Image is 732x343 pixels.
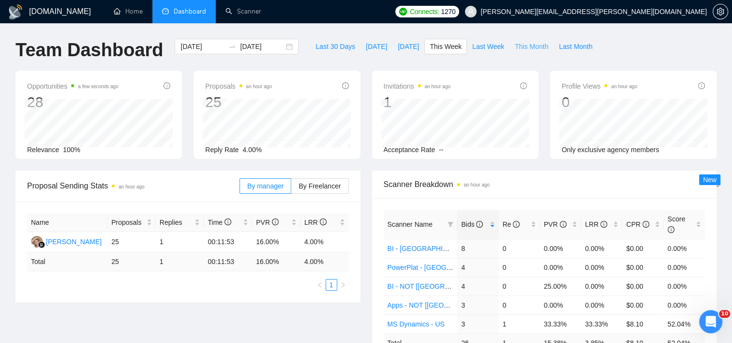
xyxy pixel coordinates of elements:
[205,93,272,111] div: 25
[499,296,540,314] td: 0
[457,258,498,277] td: 4
[668,215,686,234] span: Score
[366,41,387,52] span: [DATE]
[503,220,520,228] span: Re
[107,213,156,232] th: Proposals
[581,258,622,277] td: 0.00%
[622,314,663,333] td: $8.10
[664,239,705,258] td: 0.00%
[622,277,663,296] td: $0.00
[314,279,326,291] button: left
[384,80,450,92] span: Invitations
[699,310,722,333] iframe: Intercom live chat
[430,41,462,52] span: This Week
[337,279,349,291] button: right
[664,314,705,333] td: 52.04%
[664,258,705,277] td: 0.00%
[425,84,450,89] time: an hour ago
[581,296,622,314] td: 0.00%
[540,258,581,277] td: 0.00%
[476,221,483,228] span: info-circle
[562,80,637,92] span: Profile Views
[703,176,717,184] span: New
[499,258,540,277] td: 0
[562,93,637,111] div: 0
[156,213,204,232] th: Replies
[247,182,284,190] span: By manager
[424,39,467,54] button: This Week
[27,180,239,192] span: Proposal Sending Stats
[553,39,598,54] button: Last Month
[540,296,581,314] td: 0.00%
[399,8,407,16] img: upwork-logo.png
[107,232,156,252] td: 25
[611,84,637,89] time: an hour ago
[46,236,102,247] div: [PERSON_NAME]
[315,41,355,52] span: Last 30 Days
[180,41,224,52] input: Start date
[310,39,360,54] button: Last 30 Days
[439,146,443,154] span: --
[581,314,622,333] td: 33.33%
[38,241,45,248] img: gigradar-bm.png
[467,39,509,54] button: Last Week
[499,277,540,296] td: 0
[388,282,583,290] a: BI - NOT [[GEOGRAPHIC_DATA], CAN, [GEOGRAPHIC_DATA]]
[256,218,279,226] span: PVR
[581,277,622,296] td: 0.00%
[107,252,156,271] td: 25
[31,236,43,248] img: VZ
[509,39,553,54] button: This Month
[63,146,80,154] span: 100%
[698,82,705,89] span: info-circle
[27,93,119,111] div: 28
[342,82,349,89] span: info-circle
[205,146,239,154] span: Reply Rate
[388,320,445,328] a: MS Dynamics - US
[446,217,455,232] span: filter
[111,217,145,228] span: Proposals
[337,279,349,291] li: Next Page
[240,41,284,52] input: End date
[119,184,144,189] time: an hour ago
[513,221,520,228] span: info-circle
[384,146,435,154] span: Acceptance Rate
[668,226,674,233] span: info-circle
[520,82,527,89] span: info-circle
[441,6,455,17] span: 1270
[15,39,163,62] h1: Team Dashboard
[581,239,622,258] td: 0.00%
[384,93,450,111] div: 1
[204,232,252,252] td: 00:11:53
[472,41,504,52] span: Last Week
[174,7,206,16] span: Dashboard
[388,301,592,309] a: Apps - NOT [[GEOGRAPHIC_DATA], CAN, [GEOGRAPHIC_DATA]]
[622,258,663,277] td: $0.00
[160,217,193,228] span: Replies
[156,232,204,252] td: 1
[600,221,607,228] span: info-circle
[27,146,59,154] span: Relevance
[326,280,337,290] a: 1
[252,252,300,271] td: 16.00 %
[562,146,659,154] span: Only exclusive agency members
[314,279,326,291] li: Previous Page
[27,213,107,232] th: Name
[585,220,607,228] span: LRR
[164,82,170,89] span: info-circle
[448,221,453,227] span: filter
[540,239,581,258] td: 0.00%
[457,314,498,333] td: 3
[78,84,118,89] time: a few seconds ago
[544,220,567,228] span: PVR
[457,239,498,258] td: 8
[457,277,498,296] td: 4
[664,277,705,296] td: 0.00%
[560,221,567,228] span: info-circle
[252,232,300,252] td: 16.00%
[467,8,474,15] span: user
[457,296,498,314] td: 3
[499,314,540,333] td: 1
[719,310,730,318] span: 10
